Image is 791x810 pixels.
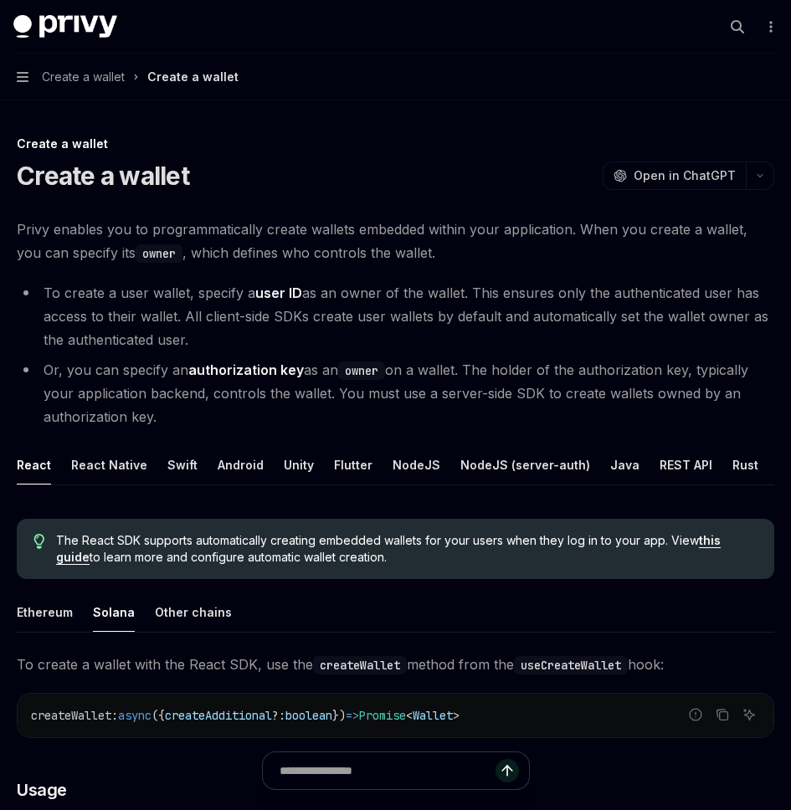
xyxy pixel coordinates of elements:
input: Ask a question... [280,752,496,789]
li: Or, you can specify an as an on a wallet. The holder of the authorization key, typically your app... [17,358,774,428]
span: To create a wallet with the React SDK, use the method from the hook: [17,653,774,676]
button: Unity [284,445,314,484]
code: useCreateWallet [514,656,628,674]
button: Java [610,445,639,484]
button: Swift [167,445,198,484]
strong: user ID [255,285,302,301]
span: => [346,708,359,723]
code: createWallet [313,656,407,674]
strong: authorization key [188,361,304,378]
span: ?: [272,708,285,723]
span: Create a wallet [42,67,125,87]
button: More actions [761,15,778,38]
span: The React SDK supports automatically creating embedded wallets for your users when they log in to... [56,532,758,566]
button: Rust [732,445,758,484]
code: owner [338,361,385,380]
span: Open in ChatGPT [634,167,736,184]
span: Wallet [413,708,453,723]
code: owner [136,244,182,263]
button: Other chains [155,592,232,632]
button: React Native [71,445,147,484]
span: createWallet [31,708,111,723]
img: dark logo [13,15,117,38]
button: Report incorrect code [685,704,706,725]
button: NodeJS [393,445,440,484]
li: To create a user wallet, specify a as an owner of the wallet. This ensures only the authenticated... [17,281,774,351]
span: boolean [285,708,332,723]
span: < [406,708,413,723]
span: createAdditional [165,708,272,723]
button: Open in ChatGPT [603,161,746,190]
span: Privy enables you to programmatically create wallets embedded within your application. When you c... [17,218,774,264]
button: Open search [724,13,751,40]
svg: Tip [33,534,45,549]
button: Solana [93,592,135,632]
button: NodeJS (server-auth) [460,445,590,484]
button: Send message [496,759,519,782]
span: Promise [359,708,406,723]
button: Flutter [334,445,372,484]
div: Create a wallet [17,136,774,152]
div: Create a wallet [147,67,239,87]
button: Ask AI [738,704,760,725]
button: Ethereum [17,592,73,632]
span: : [111,708,118,723]
span: > [453,708,460,723]
span: async [118,708,152,723]
span: ({ [152,708,165,723]
button: Copy the contents from the code block [711,704,733,725]
h1: Create a wallet [17,161,189,191]
button: REST API [660,445,712,484]
button: React [17,445,51,484]
button: Android [218,445,264,484]
span: }) [332,708,346,723]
